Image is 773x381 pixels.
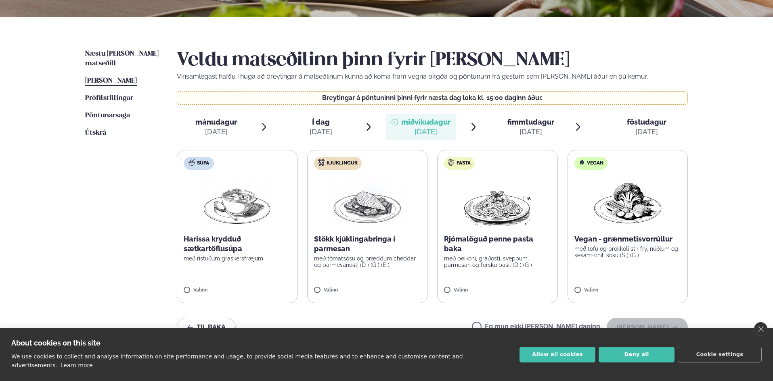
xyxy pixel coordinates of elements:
p: Vegan - grænmetisvorrúllur [574,234,681,244]
div: [DATE] [507,127,554,137]
p: We use cookies to collect and analyse information on site performance and usage, to provide socia... [11,353,463,369]
a: Pöntunarsaga [85,111,130,121]
button: [PERSON_NAME] [607,318,688,337]
p: Stökk kjúklingabringa í parmesan [314,234,421,254]
span: Súpa [197,160,209,167]
div: [DATE] [310,127,332,137]
span: miðvikudagur [401,118,450,126]
a: close [754,322,767,336]
button: Til baka [177,318,236,337]
p: Rjómalöguð penne pasta baka [444,234,551,254]
img: Vegan.png [592,176,663,228]
div: [DATE] [401,127,450,137]
span: Útskrá [85,129,106,136]
span: [PERSON_NAME] [85,77,137,84]
button: Cookie settings [678,347,762,362]
a: Útskrá [85,128,106,138]
img: Vegan.svg [578,159,585,166]
span: Í dag [310,117,332,127]
a: [PERSON_NAME] [85,76,137,86]
img: pasta.svg [448,159,455,166]
p: með beikoni, gráðosti, sveppum, parmesan og fersku basil (D ) (G ) [444,255,551,268]
a: Næstu [PERSON_NAME] matseðill [85,49,161,69]
img: chicken.svg [318,159,325,166]
img: Soup.png [201,176,272,228]
a: Prófílstillingar [85,94,133,103]
p: með tómatsósu og bræddum cheddar- og parmesanosti (D ) (G ) (E ) [314,255,421,268]
span: Kjúklingur [327,160,358,167]
img: Spagetti.png [462,176,533,228]
button: Allow all cookies [520,347,595,362]
p: Harissa krydduð sætkartöflusúpa [184,234,291,254]
h2: Veldu matseðilinn þinn fyrir [PERSON_NAME] [177,49,688,72]
img: Chicken-breast.png [332,176,403,228]
a: Learn more [61,362,93,369]
div: [DATE] [627,127,666,137]
p: með ristuðum graskersfræjum [184,255,291,262]
span: Pasta [457,160,471,167]
p: með tofu og brokkolí stir fry, núðlum og sesam-chili sósu (S ) (G ) [574,246,681,258]
p: Breytingar á pöntuninni þinni fyrir næsta dag loka kl. 15:00 daginn áður. [185,95,680,101]
img: soup.svg [189,159,195,166]
button: Deny all [599,347,675,362]
span: Vegan [587,160,603,167]
span: föstudagur [627,118,666,126]
span: fimmtudagur [507,118,554,126]
p: Vinsamlegast hafðu í huga að breytingar á matseðlinum kunna að koma fram vegna birgða og pöntunum... [177,72,688,81]
span: Næstu [PERSON_NAME] matseðill [85,50,159,67]
div: [DATE] [195,127,237,137]
span: Prófílstillingar [85,95,133,102]
span: Pöntunarsaga [85,112,130,119]
strong: About cookies on this site [11,339,101,347]
span: mánudagur [195,118,237,126]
